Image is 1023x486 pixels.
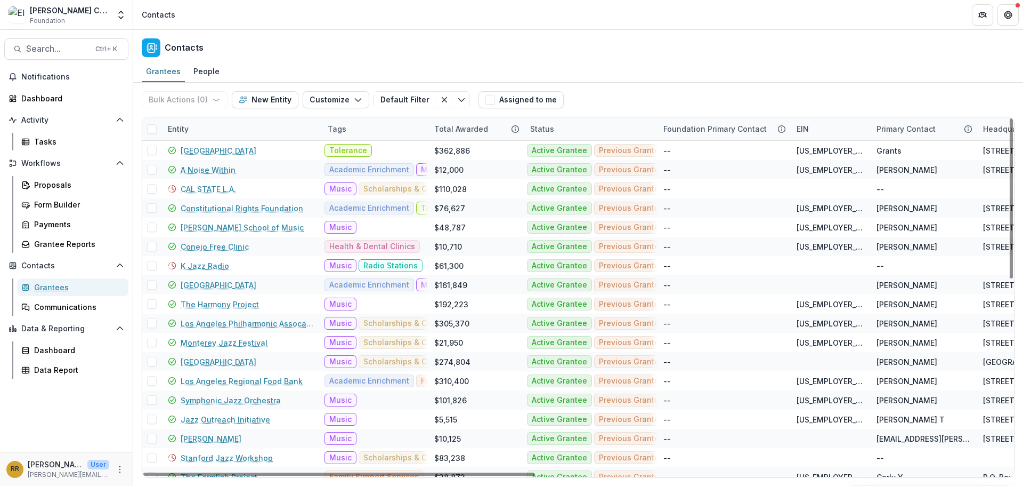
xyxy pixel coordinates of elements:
[34,345,120,356] div: Dashboard
[34,179,120,190] div: Proposals
[663,184,671,195] div: --
[428,123,494,134] div: Total Awarded
[189,63,224,79] div: People
[657,123,773,134] div: Foundation Primary Contact
[870,117,977,140] div: Primary Contact
[181,222,304,233] a: [PERSON_NAME] School of Music
[17,278,128,296] a: Grantees
[663,395,671,406] div: --
[876,164,937,176] div: [PERSON_NAME]
[34,364,120,376] div: Data Report
[21,324,111,333] span: Data & Reporting
[17,361,128,379] a: Data Report
[303,91,369,108] button: Customize
[532,473,587,482] span: Active Grantee
[4,320,128,337] button: Open Data & Reporting
[17,341,128,359] a: Dashboard
[4,38,128,60] button: Search...
[181,433,241,444] a: [PERSON_NAME]
[663,145,671,156] div: --
[524,123,561,134] div: Status
[363,357,470,367] span: Scholarships & Camperships
[663,203,671,214] div: --
[434,280,467,291] div: $161,849
[599,185,664,194] span: Previous Grantee
[532,377,587,386] span: Active Grantee
[599,434,664,443] span: Previous Grantee
[434,356,470,368] div: $274,804
[790,117,870,140] div: EIN
[28,470,109,480] p: [PERSON_NAME][EMAIL_ADDRESS][DOMAIN_NAME]
[532,357,587,367] span: Active Grantee
[434,395,467,406] div: $101,826
[329,434,352,443] span: Music
[329,300,352,309] span: Music
[532,242,587,251] span: Active Grantee
[663,337,671,348] div: --
[797,222,864,233] div: [US_EMPLOYER_IDENTIFICATION_NUMBER]
[428,117,524,140] div: Total Awarded
[181,356,256,368] a: [GEOGRAPHIC_DATA]
[329,281,409,290] span: Academic Enrichment
[657,117,790,140] div: Foundation Primary Contact
[797,241,864,252] div: [US_EMPLOYER_IDENTIFICATION_NUMBER]
[329,146,367,155] span: Tolerance
[137,7,180,22] nav: breadcrumb
[329,453,352,463] span: Music
[329,185,352,194] span: Music
[663,222,671,233] div: --
[329,204,409,213] span: Academic Enrichment
[434,299,468,310] div: $192,223
[972,4,993,26] button: Partners
[142,9,175,20] div: Contacts
[21,93,120,104] div: Dashboard
[165,43,204,53] h2: Contacts
[113,463,126,476] button: More
[797,318,864,329] div: [US_EMPLOYER_IDENTIFICATION_NUMBER]
[17,298,128,316] a: Communications
[599,146,664,155] span: Previous Grantee
[436,91,453,108] button: Clear filter
[434,414,457,425] div: $5,515
[876,452,884,464] div: --
[599,396,664,405] span: Previous Grantee
[876,433,970,444] div: [EMAIL_ADDRESS][PERSON_NAME][DOMAIN_NAME]
[663,241,671,252] div: --
[532,434,587,443] span: Active Grantee
[142,61,185,82] a: Grantees
[797,299,864,310] div: [US_EMPLOYER_IDENTIFICATION_NUMBER]
[599,338,664,347] span: Previous Grantee
[599,377,664,386] span: Previous Grantee
[181,414,270,425] a: Jazz Outreach Initiative
[329,165,409,174] span: Academic Enrichment
[532,185,587,194] span: Active Grantee
[434,145,470,156] div: $362,886
[663,414,671,425] div: --
[599,223,664,232] span: Previous Grantee
[329,223,352,232] span: Music
[524,117,657,140] div: Status
[876,184,884,195] div: --
[17,133,128,150] a: Tasks
[532,261,587,270] span: Active Grantee
[434,164,464,176] div: $12,000
[181,395,281,406] a: Symphonic Jazz Orchestra
[434,376,469,387] div: $310,400
[876,145,902,156] div: Grants
[4,111,128,129] button: Open Activity
[329,415,352,424] span: Music
[599,473,664,482] span: Previous Grantee
[34,199,120,210] div: Form Builder
[532,223,587,232] span: Active Grantee
[876,395,937,406] div: [PERSON_NAME]
[434,241,462,252] div: $10,710
[599,319,664,328] span: Previous Grantee
[876,356,937,368] div: [PERSON_NAME]
[532,300,587,309] span: Active Grantee
[663,356,671,368] div: --
[17,235,128,253] a: Grantee Reports
[142,91,228,108] button: Bulk Actions (0)
[181,280,256,291] a: [GEOGRAPHIC_DATA]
